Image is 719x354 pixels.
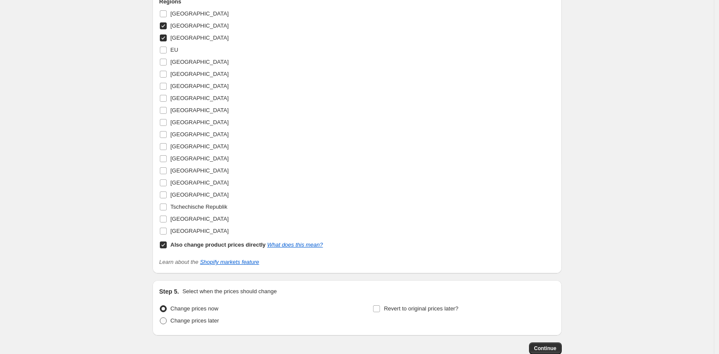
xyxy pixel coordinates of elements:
[171,204,227,210] span: Tschechische Republik
[171,95,229,101] span: [GEOGRAPHIC_DATA]
[171,59,229,65] span: [GEOGRAPHIC_DATA]
[384,305,458,312] span: Revert to original prices later?
[171,22,229,29] span: [GEOGRAPHIC_DATA]
[171,191,229,198] span: [GEOGRAPHIC_DATA]
[534,345,557,352] span: Continue
[171,155,229,162] span: [GEOGRAPHIC_DATA]
[171,179,229,186] span: [GEOGRAPHIC_DATA]
[171,131,229,138] span: [GEOGRAPHIC_DATA]
[200,259,259,265] a: Shopify markets feature
[171,305,218,312] span: Change prices now
[171,71,229,77] span: [GEOGRAPHIC_DATA]
[159,287,179,296] h2: Step 5.
[267,241,323,248] a: What does this mean?
[159,259,259,265] i: Learn about the
[171,216,229,222] span: [GEOGRAPHIC_DATA]
[171,83,229,89] span: [GEOGRAPHIC_DATA]
[171,317,219,324] span: Change prices later
[171,143,229,150] span: [GEOGRAPHIC_DATA]
[171,34,229,41] span: [GEOGRAPHIC_DATA]
[171,119,229,125] span: [GEOGRAPHIC_DATA]
[182,287,277,296] p: Select when the prices should change
[171,167,229,174] span: [GEOGRAPHIC_DATA]
[171,47,178,53] span: EU
[171,228,229,234] span: [GEOGRAPHIC_DATA]
[171,10,229,17] span: [GEOGRAPHIC_DATA]
[171,107,229,113] span: [GEOGRAPHIC_DATA]
[171,241,266,248] b: Also change product prices directly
